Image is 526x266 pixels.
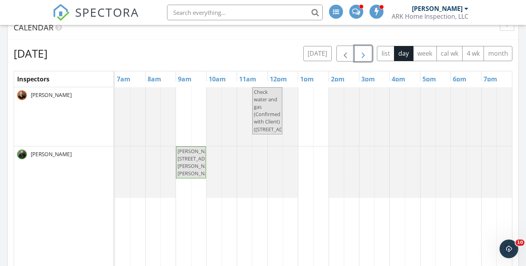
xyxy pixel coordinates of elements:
div: [PERSON_NAME] [412,5,463,12]
span: 10 [515,240,524,246]
a: 11am [237,73,258,85]
a: 2pm [329,73,347,85]
span: [PERSON_NAME] [29,150,73,158]
button: month [484,46,512,61]
a: 4pm [390,73,407,85]
img: The Best Home Inspection Software - Spectora [53,4,70,21]
button: day [394,46,413,61]
span: Inspectors [17,75,49,83]
iframe: Intercom live chat [500,240,518,258]
span: Check water and gas (Confirmed with Client) ([STREET_ADDRESS]) [254,88,301,133]
a: SPECTORA [53,11,139,27]
a: 5pm [420,73,438,85]
button: cal wk [436,46,463,61]
img: img_6855_1.jpg [17,90,27,100]
a: 6pm [451,73,468,85]
a: 8am [146,73,163,85]
span: [PERSON_NAME] [29,91,73,99]
button: 4 wk [462,46,484,61]
div: ARK Home Inspection, LLC [392,12,468,20]
button: [DATE] [303,46,332,61]
button: list [377,46,394,61]
a: 7pm [482,73,499,85]
span: Calendar [14,22,53,33]
button: Next day [354,46,373,62]
button: week [413,46,437,61]
h2: [DATE] [14,46,47,61]
a: 9am [176,73,194,85]
a: 10am [207,73,228,85]
a: 12pm [268,73,289,85]
a: 3pm [359,73,377,85]
img: img_6860_2.jpg [17,150,27,159]
a: 1pm [298,73,316,85]
span: [PERSON_NAME] [STREET_ADDRESS][PERSON_NAME][PERSON_NAME] [178,148,221,177]
button: Previous day [336,46,355,62]
a: 7am [115,73,132,85]
input: Search everything... [167,5,323,20]
span: SPECTORA [75,4,139,20]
